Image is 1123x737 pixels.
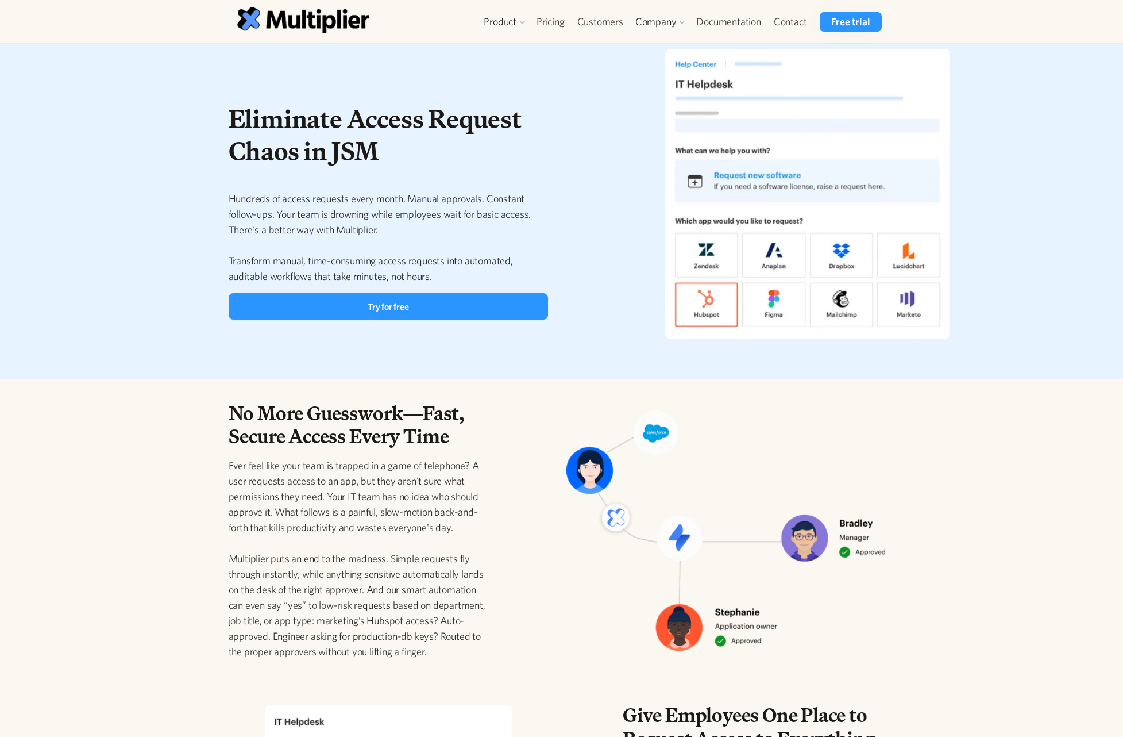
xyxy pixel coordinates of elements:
[530,12,571,32] a: Pricing
[229,458,492,659] p: Ever feel like your team is trapped in a game of telephone? A user requests access to an app, but...
[229,398,465,452] strong: No More Guesswork—Fast, Secure Access Every Time
[484,15,516,29] div: Product
[229,191,549,284] p: Hundreds of access requests every month. Manual approvals. Constant follow-ups. Your team is drow...
[820,12,881,32] a: Free trial
[229,293,549,320] a: Try for free
[623,36,991,356] img: Desktop and Mobile illustration
[635,15,677,29] div: Company
[690,12,767,32] a: Documentation
[571,12,630,32] a: Customers
[767,12,813,32] a: Contact
[229,99,522,171] strong: Eliminate Access Request Chaos in JSM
